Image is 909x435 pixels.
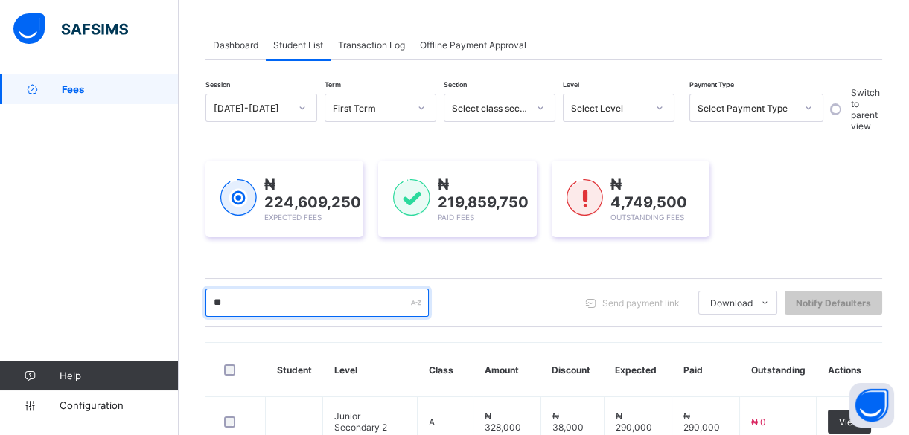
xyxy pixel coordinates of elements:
[444,80,467,88] span: Section
[60,399,178,411] span: Configuration
[220,179,257,216] img: expected-1.03dd87d44185fb6c27cc9b2570c10499.svg
[602,297,680,309] span: Send payment link
[739,343,816,397] th: Outstanding
[393,179,430,216] img: paid-1.3eb1404cbcb1d3b736510a26bbfa3ccb.svg
[689,80,734,88] span: Payment Type
[849,383,894,428] button: Open asap
[540,343,604,397] th: Discount
[418,343,473,397] th: Class
[273,39,323,51] span: Student List
[672,343,740,397] th: Paid
[604,343,672,397] th: Expected
[429,416,435,428] span: A
[62,83,179,95] span: Fees
[214,103,290,114] div: [DATE]-[DATE]
[610,175,687,211] span: ₦ 4,749,500
[567,179,603,216] img: outstanding-1.146d663e52f09953f639664a84e30106.svg
[452,103,528,114] div: Select class section
[264,175,361,211] span: ₦ 224,609,250
[485,410,521,433] span: ₦ 328,000
[420,39,526,51] span: Offline Payment Approval
[333,103,409,114] div: First Term
[213,39,258,51] span: Dashboard
[710,297,753,309] span: Download
[473,343,541,397] th: Amount
[264,213,322,222] span: Expected Fees
[563,80,579,88] span: Level
[683,410,720,433] span: ₦ 290,000
[338,39,405,51] span: Transaction Log
[552,410,584,433] span: ₦ 38,000
[839,416,860,428] span: View
[205,80,230,88] span: Session
[751,416,766,428] span: ₦ 0
[796,297,871,309] span: Notify Defaulters
[325,80,341,88] span: Term
[60,370,178,381] span: Help
[323,343,418,397] th: Level
[698,103,796,114] div: Select Payment Type
[616,410,652,433] span: ₦ 290,000
[438,175,529,211] span: ₦ 219,859,750
[816,343,882,397] th: Actions
[610,213,684,222] span: Outstanding Fees
[851,87,880,132] label: Switch to parent view
[571,103,647,114] div: Select Level
[438,213,474,222] span: Paid Fees
[13,13,128,45] img: safsims
[334,410,387,433] span: Junior Secondary 2
[266,343,323,397] th: Student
